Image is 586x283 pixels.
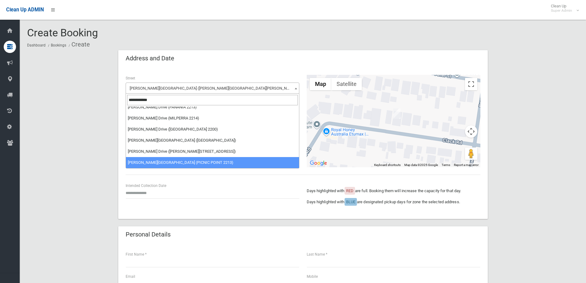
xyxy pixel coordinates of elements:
span: RED [346,188,354,193]
img: Google [308,159,329,167]
a: Report a map error [454,163,479,167]
li: [PERSON_NAME] Drive (MILPERRA 2214) [126,113,299,124]
button: Toggle fullscreen view [465,78,477,90]
small: Super Admin [551,8,572,13]
li: [PERSON_NAME][GEOGRAPHIC_DATA] (PICNIC POINT 2213) [126,157,299,168]
button: Keyboard shortcuts [374,163,401,167]
span: Clean Up ADMIN [6,7,44,13]
li: [PERSON_NAME] Drive ([PERSON_NAME][STREET_ADDRESS]) [126,146,299,157]
li: [PERSON_NAME] Drive ([GEOGRAPHIC_DATA] 2200) [126,124,299,135]
button: Map camera controls [465,125,477,138]
li: [PERSON_NAME][GEOGRAPHIC_DATA] ([GEOGRAPHIC_DATA]) [126,135,299,146]
span: Clack Road (CHESTER HILL 2162) [127,84,298,93]
button: Show satellite imagery [331,78,362,90]
button: Show street map [310,78,331,90]
a: Terms (opens in new tab) [442,163,450,167]
header: Personal Details [118,228,178,241]
div: 32A Clack Road, CHESTER HILL NSW 2162 [393,108,401,119]
button: Drag Pegman onto the map to open Street View [465,148,477,160]
p: Days highlighted with are full. Booking them will increase the capacity for that day. [307,187,480,195]
li: [PERSON_NAME] Drive (PANANIA 2213) [126,102,299,113]
span: BLUE [346,200,355,204]
span: Create Booking [27,26,98,39]
header: Address and Date [118,52,182,64]
span: Clean Up [548,4,578,13]
span: Map data ©2025 Google [404,163,438,167]
a: Dashboard [27,43,46,47]
p: Days highlighted with are designated pickup days for zone the selected address. [307,198,480,206]
li: Create [67,39,90,50]
a: Open this area in Google Maps (opens a new window) [308,159,329,167]
a: Bookings [51,43,66,47]
span: Clack Road (CHESTER HILL 2162) [126,83,299,94]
